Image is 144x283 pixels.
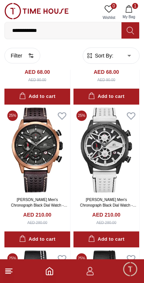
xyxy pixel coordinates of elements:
[122,261,138,277] div: Chat Widget
[23,211,51,218] h4: AED 210.00
[19,92,55,101] div: Add to cart
[25,68,50,76] h4: AED 68.00
[132,3,138,9] span: 1
[27,220,47,226] div: AED 280.00
[76,111,87,121] span: 25 %
[4,231,70,247] button: Add to cart
[73,89,139,105] button: Add to cart
[19,235,55,244] div: Add to cart
[7,111,18,121] span: 25 %
[73,108,139,192] img: Kenneth Scott Men's Chronograph Black Dial Watch - K25108-BLWB
[92,211,120,218] h4: AED 210.00
[28,77,46,83] div: AED 90.00
[7,253,18,264] span: 25 %
[88,92,124,101] div: Add to cart
[4,48,40,63] button: Filter
[4,89,70,105] button: Add to cart
[4,108,70,192] img: Kenneth Scott Men's Chronograph Black Dial Watch - K25108-DLDB
[100,3,118,22] a: 0Wishlist
[11,198,67,213] a: [PERSON_NAME] Men's Chronograph Black Dial Watch - K25108-DLDB
[100,15,118,20] span: Wishlist
[45,267,54,276] a: Home
[86,52,113,59] button: Sort By:
[96,220,116,226] div: AED 280.00
[93,52,113,59] span: Sort By:
[4,3,69,19] img: ...
[97,77,115,83] div: AED 90.00
[120,14,138,20] span: My Bag
[111,3,117,9] span: 0
[73,231,139,247] button: Add to cart
[94,68,119,76] h4: AED 68.00
[88,235,124,244] div: Add to cart
[76,253,87,264] span: 25 %
[118,3,140,22] button: 1My Bag
[80,198,136,213] a: [PERSON_NAME] Men's Chronograph Black Dial Watch - K25108-BLWB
